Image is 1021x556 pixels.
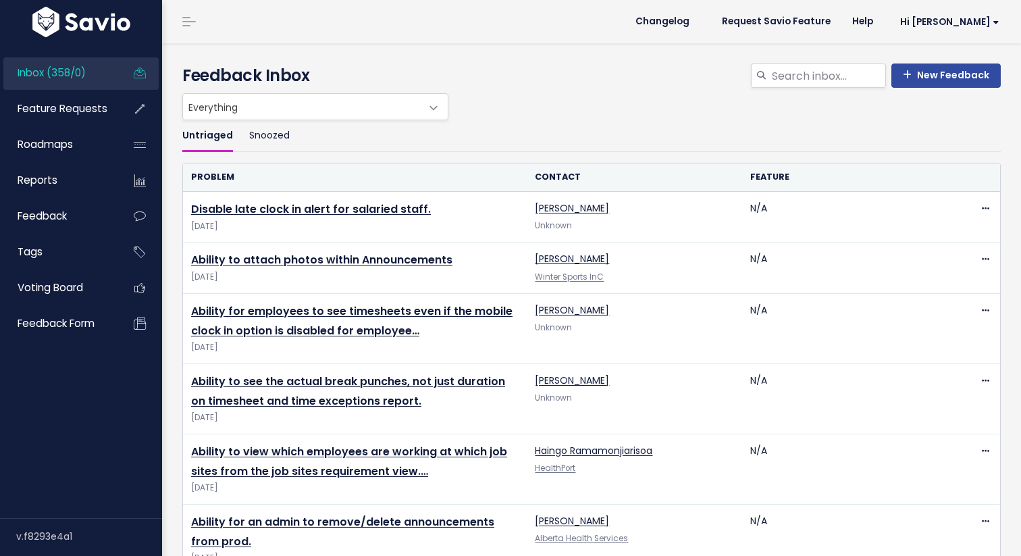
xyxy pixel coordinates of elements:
[191,340,519,355] span: [DATE]
[742,434,957,504] td: N/A
[742,363,957,434] td: N/A
[18,137,73,151] span: Roadmaps
[16,519,162,554] div: v.f8293e4a1
[18,316,95,330] span: Feedback form
[191,252,452,268] a: Ability to attach photos within Announcements
[191,220,519,234] span: [DATE]
[191,201,431,217] a: Disable late clock in alert for salaried staff.
[535,463,575,474] a: HealthPort
[841,11,884,32] a: Help
[182,120,1001,152] ul: Filter feature requests
[3,308,112,339] a: Feedback form
[3,57,112,89] a: Inbox (358/0)
[183,94,421,120] span: Everything
[742,192,957,243] td: N/A
[18,173,57,187] span: Reports
[191,514,494,549] a: Ability for an admin to remove/delete announcements from prod.
[3,129,112,160] a: Roadmaps
[191,444,507,479] a: Ability to view which employees are working at which job sites from the job sites requirement view.…
[742,293,957,363] td: N/A
[535,322,572,333] span: Unknown
[191,374,505,409] a: Ability to see the actual break punches, not just duration on timesheet and time exceptions report.
[742,243,957,293] td: N/A
[3,93,112,124] a: Feature Requests
[182,93,448,120] span: Everything
[535,303,609,317] a: [PERSON_NAME]
[191,481,519,495] span: [DATE]
[635,17,689,26] span: Changelog
[29,7,134,37] img: logo-white.9d6f32f41409.svg
[18,209,67,223] span: Feedback
[191,411,519,425] span: [DATE]
[182,64,1001,88] h4: Feedback Inbox
[900,17,999,27] span: Hi [PERSON_NAME]
[3,165,112,196] a: Reports
[527,163,741,191] th: Contact
[711,11,841,32] a: Request Savio Feature
[3,236,112,268] a: Tags
[3,201,112,232] a: Feedback
[249,120,290,152] a: Snoozed
[18,66,86,80] span: Inbox (358/0)
[182,120,233,152] a: Untriaged
[535,374,609,387] a: [PERSON_NAME]
[18,101,107,116] span: Feature Requests
[535,514,609,528] a: [PERSON_NAME]
[535,533,628,544] a: Alberta Health Services
[891,64,1001,88] a: New Feedback
[3,272,112,303] a: Voting Board
[884,11,1010,32] a: Hi [PERSON_NAME]
[535,201,609,215] a: [PERSON_NAME]
[191,303,513,338] a: Ability for employees to see timesheets even if the mobile clock in option is disabled for employee…
[535,272,604,282] a: Winter Sports InC
[535,252,609,266] a: [PERSON_NAME]
[18,280,83,295] span: Voting Board
[183,163,527,191] th: Problem
[18,245,43,259] span: Tags
[535,444,652,457] a: Haingo Ramamonjiarisoa
[535,220,572,231] span: Unknown
[191,270,519,284] span: [DATE]
[742,163,957,191] th: Feature
[770,64,886,88] input: Search inbox...
[535,393,572,403] span: Unknown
